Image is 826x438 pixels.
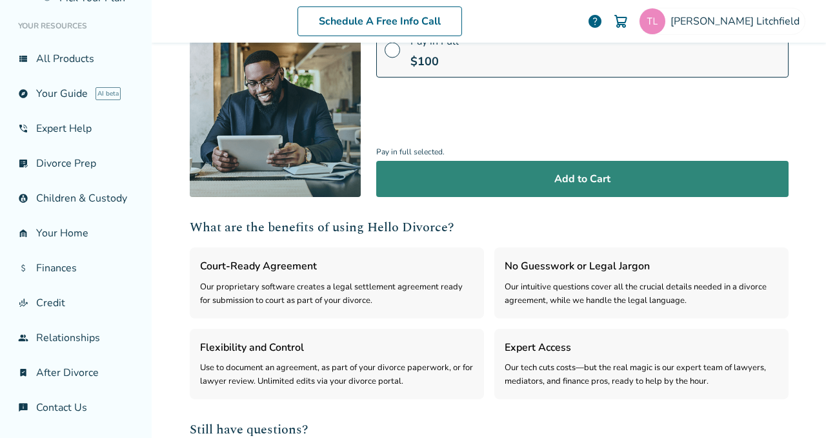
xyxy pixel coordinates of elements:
a: finance_modeCredit [10,288,141,318]
div: Use to document an agreement, as part of your divorce paperwork, or for lawyer review. Unlimited ... [200,361,474,389]
a: help [587,14,603,29]
span: chat_info [18,402,28,413]
a: view_listAll Products [10,44,141,74]
span: list_alt_check [18,158,28,169]
div: Our proprietary software creates a legal settlement agreement ready for submission to court as pa... [200,280,474,308]
span: $ 100 [410,54,439,69]
h3: Expert Access [505,339,778,356]
div: Our tech cuts costs—but the real magic is our expert team of lawyers, mediators, and finance pros... [505,361,778,389]
a: bookmark_checkAfter Divorce [10,358,141,388]
h2: What are the benefits of using Hello Divorce? [190,218,789,237]
span: view_list [18,54,28,64]
a: account_childChildren & Custody [10,183,141,213]
img: Cart [613,14,629,29]
a: Schedule A Free Info Call [297,6,462,36]
button: Add to Cart [376,161,789,197]
img: tlitch2739@gmail.com [640,8,665,34]
span: attach_money [18,263,28,273]
a: exploreYour GuideAI beta [10,79,141,109]
span: group [18,333,28,343]
a: garage_homeYour Home [10,218,141,248]
span: [PERSON_NAME] Litchfield [670,14,805,28]
span: bookmark_check [18,368,28,378]
a: chat_infoContact Us [10,393,141,422]
a: groupRelationships [10,323,141,353]
span: phone_in_talk [18,123,28,134]
span: AI beta [96,87,121,100]
span: explore [18,89,28,99]
h3: Flexibility and Control [200,339,474,356]
span: account_child [18,193,28,203]
span: finance_mode [18,298,28,308]
h3: Court-Ready Agreement [200,258,474,275]
h3: No Guesswork or Legal Jargon [505,258,778,275]
a: phone_in_talkExpert Help [10,114,141,143]
img: [object Object] [190,26,361,197]
iframe: Chat Widget [761,376,826,438]
li: Your Resources [10,13,141,39]
span: Pay in full selected. [376,143,789,161]
a: list_alt_checkDivorce Prep [10,149,141,178]
div: Our intuitive questions cover all the crucial details needed in a divorce agreement, while we han... [505,280,778,308]
span: garage_home [18,228,28,238]
a: attach_moneyFinances [10,253,141,283]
